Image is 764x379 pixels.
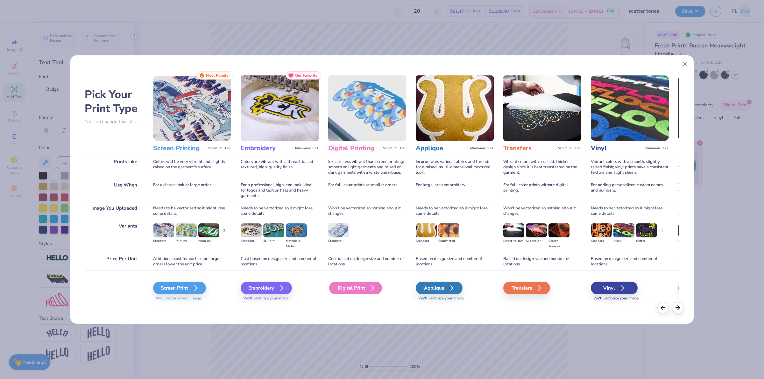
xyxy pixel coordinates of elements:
div: Standard [153,238,174,244]
img: Standard [241,223,262,237]
div: Prints Like [85,156,144,179]
h2: Pick Your Print Type [85,88,144,116]
div: Neon Ink [198,238,219,244]
img: 3D Puff [263,223,284,237]
div: Use When [85,179,144,202]
div: Embroidery [241,282,292,294]
span: Minimum: 12+ [295,146,319,151]
div: Variants [85,220,144,253]
img: Puff Ink [176,223,197,237]
div: Price Per Unit [85,253,144,270]
div: Based on design size and number of locations. [416,253,494,270]
div: Vinyl [591,282,638,294]
div: Direct-to-film [503,238,524,244]
div: Foil [678,282,725,294]
h3: Digital Printing [328,144,380,152]
p: You can change this later. [85,119,144,124]
div: Supacolor [526,238,547,244]
img: Glitter [636,223,657,237]
span: We'll vectorize your image. [591,296,669,301]
div: Inks are less vibrant than screen printing; smooth on light garments and raised on dark garments ... [328,156,406,179]
div: Digital Print [329,282,382,294]
div: Incorporates various fabrics and threads for a raised, multi-dimensional, textured look. [416,156,494,179]
img: Foil [678,75,756,141]
img: Standard [678,223,699,237]
span: Most Popular [206,73,230,78]
h3: Foil [678,144,730,152]
img: Standard [416,223,437,237]
div: + 1 [659,228,663,239]
span: We'll vectorize your image. [416,296,494,301]
img: Digital Printing [328,75,406,141]
div: Cost based on design size and number of locations. [328,253,406,270]
img: Flock [613,223,634,237]
img: Sublimated [438,223,459,237]
img: Standard [591,223,612,237]
span: Minimum: 12+ [645,146,669,151]
img: Embroidery [241,75,319,141]
div: Based on design size and number of locations. [678,253,756,270]
div: Needs to be vectorized so it might lose some details [153,202,231,220]
div: Screen Transfer [548,238,569,249]
div: For adding personalized custom names and numbers. [591,179,669,202]
span: Our Favorite [295,73,318,78]
div: Colors will be very vibrant and slightly raised on the garment's surface. [153,156,231,179]
div: Flock [613,238,634,244]
img: Screen Printing [153,75,231,141]
div: Needs to be vectorized so it might lose some details [416,202,494,220]
span: Minimum: 12+ [208,146,231,151]
div: Won't be vectorized so nothing about it changes [503,202,581,220]
div: Based on design size and number of locations. [591,253,669,270]
img: Screen Transfer [548,223,569,237]
div: Standard [328,238,349,244]
div: For full-color prints or smaller orders. [328,179,406,202]
span: Minimum: 12+ [383,146,406,151]
img: Metallic & Glitter [286,223,307,237]
img: Standard [153,223,174,237]
div: Standard [591,238,612,244]
div: Standard [416,238,437,244]
div: Additional cost for each color; larger orders lower the unit price. [153,253,231,270]
img: Vinyl [591,75,669,141]
span: We'll vectorize your image. [678,296,756,301]
div: Needs to be vectorized so it might lose some details [678,202,756,220]
h3: Applique [416,144,468,152]
h3: Vinyl [591,144,643,152]
div: Needs to be vectorized so it might lose some details [241,202,319,220]
h3: Embroidery [241,144,293,152]
img: Neon Ink [198,223,219,237]
div: Won't be vectorized so nothing about it changes [328,202,406,220]
div: Needs to be vectorized so it might lose some details [591,202,669,220]
div: Applique [416,282,463,294]
button: Close [679,58,691,70]
img: Supacolor [526,223,547,237]
span: We'll vectorize your image. [153,296,231,301]
h3: Transfers [503,144,555,152]
img: Transfers [503,75,581,141]
div: Screen Print [153,282,206,294]
div: Colors are vibrant with a thread-based textured, high-quality finish. [241,156,319,179]
div: Transfers [503,282,550,294]
div: Based on design size and number of locations. [503,253,581,270]
div: For a professional, high-end look; ideal for logos and text on hats and heavy garments. [241,179,319,202]
div: Vibrant colors with a raised, thicker design since it is heat transferred on the garment. [503,156,581,179]
span: Minimum: 12+ [558,146,581,151]
div: Standard [241,238,262,244]
div: Vibrant colors with a smooth, slightly raised finish; vinyl prints have a consistent texture and ... [591,156,669,179]
div: When you want to add a shine to the design that stands out on the garment. [678,179,756,202]
div: 3D Puff [263,238,284,244]
span: We'll vectorize your image. [241,296,319,301]
div: For full-color prints without digital printing. [503,179,581,202]
div: Metallic & Glitter [286,238,307,249]
img: Direct-to-film [503,223,524,237]
span: Minimum: 12+ [470,146,494,151]
div: Sublimated [438,238,459,244]
div: Cost based on design size and number of locations. [241,253,319,270]
h3: Screen Printing [153,144,205,152]
div: Standard [678,238,699,244]
div: Glitter [636,238,657,244]
div: Puff Ink [176,238,197,244]
div: Foil prints have a shiny, metallic finish with a smooth, slightly raised surface for a luxurious ... [678,156,756,179]
img: Applique [416,75,494,141]
div: Image You Uploaded [85,202,144,220]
